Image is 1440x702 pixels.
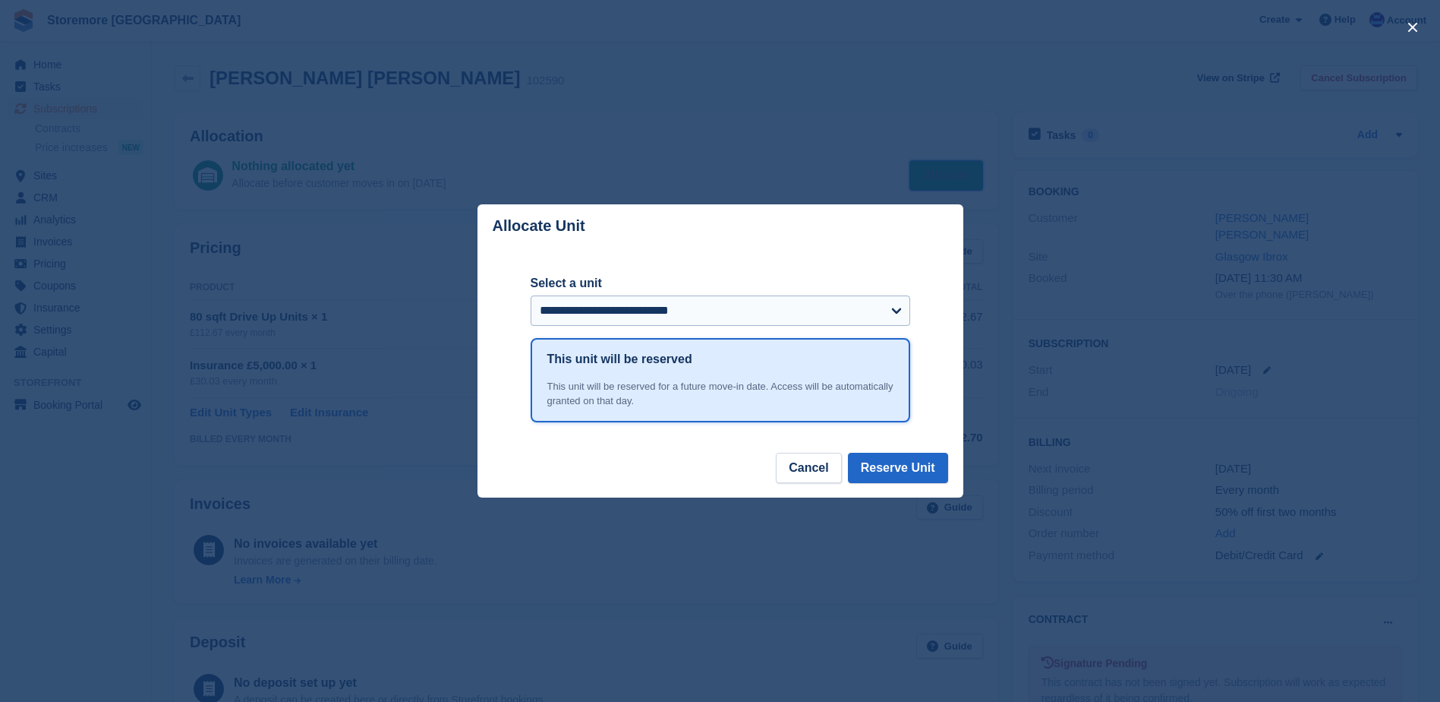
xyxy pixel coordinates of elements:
h1: This unit will be reserved [547,350,692,368]
button: Reserve Unit [848,453,948,483]
button: Cancel [776,453,841,483]
label: Select a unit [531,274,910,292]
button: close [1401,15,1425,40]
div: This unit will be reserved for a future move-in date. Access will be automatically granted on tha... [547,379,893,409]
p: Allocate Unit [493,217,585,235]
